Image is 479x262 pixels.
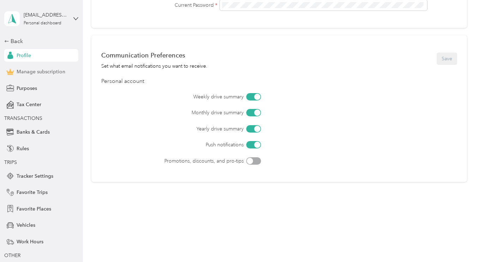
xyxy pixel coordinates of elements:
span: Vehicles [17,221,35,229]
span: TRANSACTIONS [4,115,42,121]
span: Manage subscription [17,68,65,75]
label: Weekly drive summary [141,93,244,100]
div: Back [4,37,75,45]
div: [EMAIL_ADDRESS][DOMAIN_NAME] [24,11,68,19]
iframe: Everlance-gr Chat Button Frame [439,223,479,262]
label: Push notifications [141,141,244,148]
span: TRIPS [4,159,17,165]
span: OTHER [4,252,20,258]
span: Rules [17,145,29,152]
span: Tax Center [17,101,41,108]
span: Tracker Settings [17,172,53,180]
span: Favorite Places [17,205,51,213]
span: Purposes [17,85,37,92]
div: Personal account [101,77,457,86]
span: Profile [17,52,31,59]
div: Communication Preferences [101,51,207,59]
div: Set what email notifications you want to receive. [101,62,207,70]
label: Current Password [101,1,217,9]
div: Personal dashboard [24,21,61,25]
label: Promotions, discounts, and pro-tips [141,157,244,165]
span: Favorite Trips [17,189,48,196]
label: Yearly drive summary [141,125,244,133]
span: Banks & Cards [17,128,50,136]
label: Monthly drive summary [141,109,244,116]
span: Work Hours [17,238,43,245]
